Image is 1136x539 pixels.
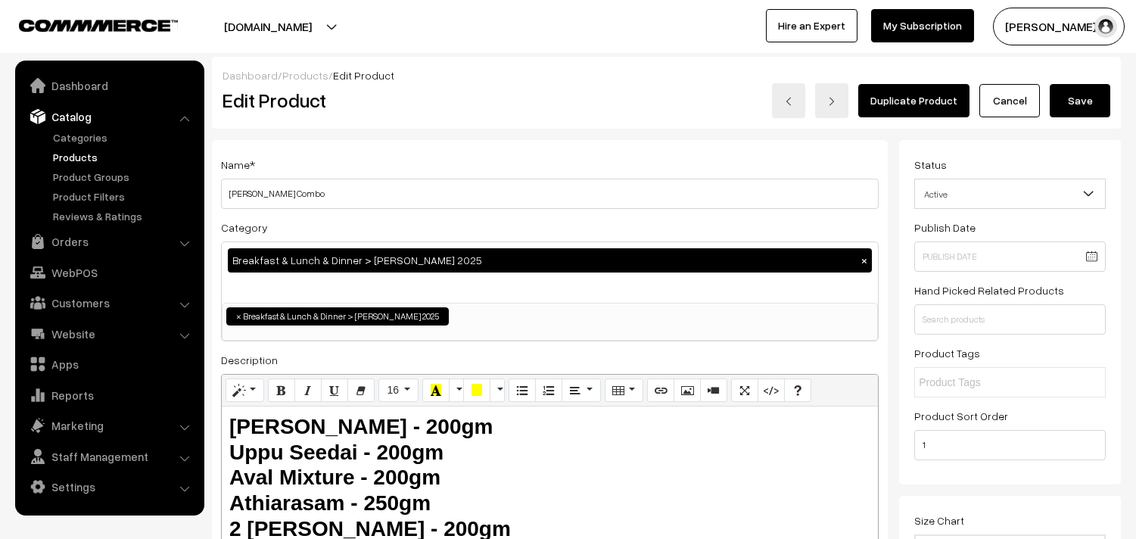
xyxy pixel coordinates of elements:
a: My Subscription [871,9,974,42]
a: COMMMERCE [19,15,151,33]
a: Apps [19,351,199,378]
span: Active [915,181,1105,207]
b: [PERSON_NAME] - 200gm [229,415,493,438]
b: Athiarasam - 250gm [229,491,431,515]
input: Name [221,179,879,209]
label: Product Sort Order [914,408,1008,424]
button: Table [605,379,643,403]
div: Breakfast & Lunch & Dinner > [PERSON_NAME] 2025 [228,248,872,273]
a: Dashboard [19,72,199,99]
a: Hire an Expert [766,9,857,42]
a: Categories [49,129,199,145]
button: Help [784,379,811,403]
span: Edit Product [333,69,394,82]
b: Aval Mixture - 200gm [229,466,440,489]
label: Hand Picked Related Products [914,282,1064,298]
a: Reports [19,382,199,409]
div: / / [223,67,1110,83]
button: Unordered list (CTRL+SHIFT+NUM7) [509,379,536,403]
label: Status [914,157,947,173]
button: Picture [674,379,701,403]
input: Product Tags [919,375,1051,391]
label: Product Tags [914,345,980,361]
input: Enter Number [914,430,1106,460]
a: Customers [19,289,199,316]
a: Cancel [979,84,1040,117]
a: Duplicate Product [858,84,969,117]
button: More Color [449,379,464,403]
button: Underline (CTRL+U) [321,379,348,403]
button: Full Screen [731,379,758,403]
a: WebPOS [19,259,199,286]
button: [PERSON_NAME] s… [993,8,1125,45]
span: 16 [387,384,399,396]
input: Publish Date [914,241,1106,272]
a: Orders [19,228,199,255]
b: Uppu Seedai - 200gm [229,441,444,464]
button: Background Color [463,379,490,403]
img: left-arrow.png [784,97,793,106]
img: user [1094,15,1117,38]
a: Settings [19,473,199,500]
button: Paragraph [562,379,600,403]
button: Save [1050,84,1110,117]
button: Style [226,379,264,403]
span: Active [914,179,1106,209]
button: × [857,254,871,267]
h2: Edit Product [223,89,579,112]
button: Italic (CTRL+I) [294,379,322,403]
button: Bold (CTRL+B) [268,379,295,403]
a: Catalog [19,103,199,130]
a: Product Filters [49,188,199,204]
a: Website [19,320,199,347]
label: Name [221,157,255,173]
button: More Color [490,379,505,403]
img: right-arrow.png [827,97,836,106]
button: Video [700,379,727,403]
a: Reviews & Ratings [49,208,199,224]
a: Product Groups [49,169,199,185]
button: Code View [758,379,785,403]
a: Staff Management [19,443,199,470]
label: Size Chart [914,513,964,528]
a: Dashboard [223,69,278,82]
button: Recent Color [422,379,450,403]
button: Font Size [378,379,419,403]
button: Remove Font Style (CTRL+\) [347,379,375,403]
a: Products [49,149,199,165]
img: COMMMERCE [19,20,178,31]
button: [DOMAIN_NAME] [171,8,365,45]
a: Products [282,69,328,82]
button: Link (CTRL+K) [647,379,674,403]
a: Marketing [19,412,199,439]
button: Ordered list (CTRL+SHIFT+NUM8) [535,379,562,403]
label: Description [221,352,278,368]
label: Publish Date [914,220,976,235]
input: Search products [914,304,1106,335]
